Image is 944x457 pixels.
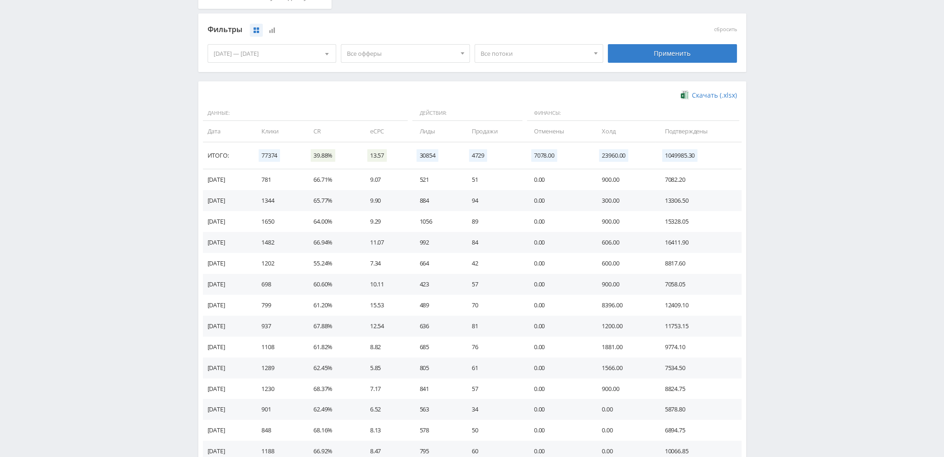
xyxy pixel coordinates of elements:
[361,358,410,378] td: 5.85
[203,190,252,211] td: [DATE]
[462,253,525,274] td: 42
[203,169,252,190] td: [DATE]
[252,337,304,358] td: 1108
[410,232,462,253] td: 992
[304,399,361,420] td: 62.49%
[361,420,410,441] td: 8.13
[361,274,410,295] td: 10.11
[462,337,525,358] td: 76
[203,211,252,232] td: [DATE]
[481,45,589,62] span: Все потоки
[592,316,655,337] td: 1200.00
[304,378,361,399] td: 68.37%
[462,295,525,316] td: 70
[361,169,410,190] td: 9.07
[203,420,252,441] td: [DATE]
[417,149,438,162] span: 30854
[304,253,361,274] td: 55.24%
[656,121,742,142] td: Подтверждены
[462,211,525,232] td: 89
[592,253,655,274] td: 600.00
[656,169,742,190] td: 7082.20
[525,190,593,211] td: 0.00
[410,399,462,420] td: 563
[304,211,361,232] td: 64.00%
[525,316,593,337] td: 0.00
[367,149,387,162] span: 13.57
[304,190,361,211] td: 65.77%
[656,399,742,420] td: 5878.80
[462,274,525,295] td: 57
[361,121,410,142] td: eCPC
[203,253,252,274] td: [DATE]
[608,44,737,63] div: Применить
[361,378,410,399] td: 7.17
[203,337,252,358] td: [DATE]
[410,190,462,211] td: 884
[525,211,593,232] td: 0.00
[304,274,361,295] td: 60.60%
[462,169,525,190] td: 51
[656,337,742,358] td: 9774.10
[656,378,742,399] td: 8824.75
[410,358,462,378] td: 805
[592,337,655,358] td: 1881.00
[203,378,252,399] td: [DATE]
[252,295,304,316] td: 799
[252,121,304,142] td: Клики
[656,190,742,211] td: 13306.50
[462,316,525,337] td: 81
[525,274,593,295] td: 0.00
[252,190,304,211] td: 1344
[412,106,522,121] span: Действия:
[410,316,462,337] td: 636
[252,316,304,337] td: 937
[410,420,462,441] td: 578
[662,149,698,162] span: 1049985.30
[525,253,593,274] td: 0.00
[525,295,593,316] td: 0.00
[361,295,410,316] td: 15.53
[469,149,487,162] span: 4729
[527,106,739,121] span: Финансы:
[361,337,410,358] td: 8.82
[252,253,304,274] td: 1202
[592,121,655,142] td: Холд
[203,316,252,337] td: [DATE]
[592,295,655,316] td: 8396.00
[410,274,462,295] td: 423
[462,378,525,399] td: 57
[361,211,410,232] td: 9.29
[592,399,655,420] td: 0.00
[462,190,525,211] td: 94
[656,316,742,337] td: 11753.15
[681,91,736,100] a: Скачать (.xlsx)
[252,358,304,378] td: 1289
[208,45,336,62] div: [DATE] — [DATE]
[304,337,361,358] td: 61.82%
[525,378,593,399] td: 0.00
[410,253,462,274] td: 664
[462,232,525,253] td: 84
[592,420,655,441] td: 0.00
[304,420,361,441] td: 68.16%
[656,358,742,378] td: 7534.50
[203,121,252,142] td: Дата
[525,121,593,142] td: Отменены
[462,420,525,441] td: 50
[361,399,410,420] td: 6.52
[525,399,593,420] td: 0.00
[681,90,689,99] img: xlsx
[656,420,742,441] td: 6894.75
[592,378,655,399] td: 900.00
[714,26,737,33] button: сбросить
[203,142,252,169] td: Итого:
[252,274,304,295] td: 698
[304,316,361,337] td: 67.88%
[203,106,408,121] span: Данные:
[656,232,742,253] td: 16411.90
[592,274,655,295] td: 900.00
[410,169,462,190] td: 521
[525,420,593,441] td: 0.00
[252,420,304,441] td: 848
